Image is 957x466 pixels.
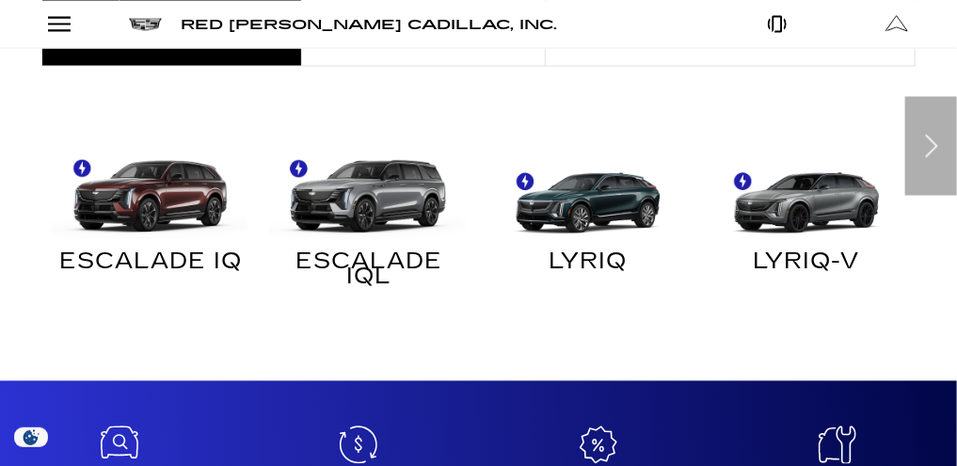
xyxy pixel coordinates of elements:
[493,254,684,279] div: LYRIQ
[269,140,470,240] img: ESCALADE IQL
[181,16,557,32] span: Red [PERSON_NAME] Cadillac, Inc.
[479,140,698,293] a: LYRIQ LYRIQ
[260,140,479,308] a: ESCALADE IQL ESCALADE IQL
[9,427,53,447] img: Opt-Out Icon
[697,140,917,293] a: LYRIQ-V LYRIQ-V
[905,97,957,196] div: Next
[274,254,465,294] div: ESCALADE IQL
[488,140,689,240] img: LYRIQ
[9,427,53,447] section: Click to Open Cookie Consent Modal
[707,140,907,240] img: LYRIQ-V
[129,16,162,31] a: Cadillac logo
[181,16,557,31] a: Red [PERSON_NAME] Cadillac, Inc.
[41,140,261,293] a: ESCALADE IQ ESCALADE IQ
[711,254,902,279] div: LYRIQ-V
[51,140,251,240] img: ESCALADE IQ
[56,254,247,279] div: ESCALADE IQ
[129,18,162,30] img: Cadillac logo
